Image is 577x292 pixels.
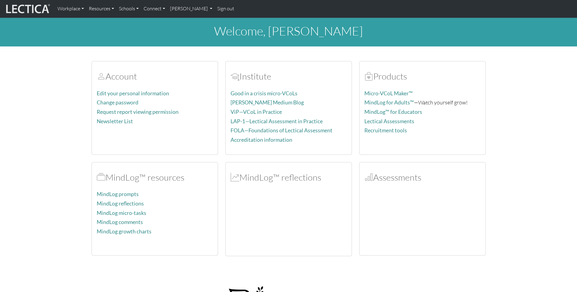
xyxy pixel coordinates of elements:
a: MindLog micro-tasks [97,210,146,216]
span: Products [364,71,373,82]
a: Recruitment tools [364,127,407,134]
a: MindLog™ for Educators [364,109,422,115]
a: MindLog prompts [97,191,139,197]
a: Request report viewing permission [97,109,179,115]
a: Schools [116,2,141,15]
h2: MindLog™ reflections [231,172,347,183]
h2: Account [97,71,213,82]
span: Assessments [364,172,373,183]
a: FOLA—Foundations of Lectical Assessment [231,127,332,134]
a: Workplace [55,2,86,15]
h2: MindLog™ resources [97,172,213,183]
a: Resources [86,2,116,15]
a: MindLog reflections [97,200,144,207]
a: Connect [141,2,168,15]
a: Micro-VCoL Maker™ [364,90,413,97]
h2: Assessments [364,172,481,183]
span: Account [231,71,239,82]
h2: Institute [231,71,347,82]
a: [PERSON_NAME] [168,2,215,15]
a: Good in a crisis micro-VCoLs [231,90,297,97]
span: MindLog™ resources [97,172,106,183]
h2: Products [364,71,481,82]
a: LAP-1—Lectical Assessment in Practice [231,118,323,124]
a: ViP—VCoL in Practice [231,109,282,115]
span: MindLog [231,172,239,183]
a: Sign out [215,2,237,15]
img: lecticalive [5,3,50,15]
a: MindLog comments [97,219,143,225]
a: Newsletter List [97,118,133,124]
a: Edit your personal information [97,90,169,97]
span: Account [97,71,106,82]
a: MindLog growth charts [97,228,151,235]
a: Accreditation information [231,137,292,143]
a: Change password [97,99,138,106]
a: MindLog for Adults™ [364,99,414,106]
p: —Watch yourself grow! [364,98,481,107]
a: [PERSON_NAME] Medium Blog [231,99,304,106]
a: Lectical Assessments [364,118,414,124]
